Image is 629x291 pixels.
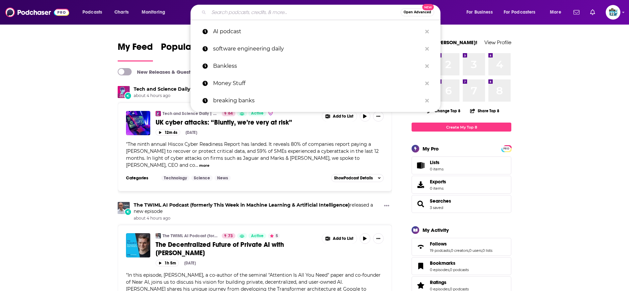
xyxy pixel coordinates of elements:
a: UK cyber attacks: “Bluntly, we’re very at risk” [156,118,317,127]
span: Follows [430,241,447,247]
h3: released a new episode [134,86,281,92]
h3: Categories [126,175,156,181]
a: Money Stuff [190,75,440,92]
a: 0 podcasts [450,267,469,272]
div: Search podcasts, credits, & more... [197,5,447,20]
span: For Podcasters [504,8,536,17]
span: 73 [228,233,233,240]
button: open menu [499,7,545,18]
span: 64 [228,110,233,117]
span: For Business [466,8,493,17]
a: View Profile [484,39,511,46]
span: Popular Feed [161,41,217,56]
span: , [449,267,450,272]
button: 12m 4s [156,129,180,136]
a: Active [248,111,266,116]
a: Searches [430,198,451,204]
p: software engineering daily [213,40,422,57]
span: Open Advanced [404,11,431,14]
span: Bookmarks [412,257,511,275]
span: " [126,141,379,168]
span: ... [195,162,198,168]
button: open menu [545,7,569,18]
h3: released a new episode [134,202,381,215]
span: Logged in as bulleit_whale_pod [606,5,620,20]
span: Exports [430,179,446,185]
a: Tech and Science Daily | The Standard [163,111,217,116]
button: Change Top 8 [423,107,464,115]
p: AI podcast [213,23,422,40]
span: , [450,248,451,253]
span: Podcasts [82,8,102,17]
button: Show More Button [373,233,384,244]
span: Ratings [430,279,446,285]
a: Bookmarks [430,260,469,266]
span: Monitoring [142,8,165,17]
a: Follows [430,241,492,247]
div: [DATE] [186,130,197,135]
button: open menu [137,7,174,18]
img: Podchaser - Follow, Share and Rate Podcasts [5,6,69,19]
span: Show Podcast Details [334,176,373,180]
a: The TWIML AI Podcast (formerly This Week in Machine Learning & Artificial Intelligence) [163,233,217,239]
button: open menu [78,7,111,18]
button: ShowPodcast Details [331,174,384,182]
a: PRO [502,146,510,151]
span: about 4 hours ago [134,93,281,99]
div: My Activity [423,227,449,233]
span: Add to List [333,114,353,119]
a: breaking banks [190,92,440,109]
a: AI podcast [190,23,440,40]
span: 0 items [430,186,446,191]
a: 0 lists [482,248,492,253]
span: New [422,4,434,10]
button: 5 [268,233,280,239]
a: Technology [161,175,189,181]
a: Show notifications dropdown [571,7,582,18]
img: The TWIML AI Podcast (formerly This Week in Machine Learning & Artificial Intelligence) [118,202,130,214]
span: Lists [430,159,443,165]
span: Add to List [333,236,353,241]
a: 0 creators [451,248,468,253]
button: Show profile menu [606,5,620,20]
div: My Pro [423,145,439,152]
img: User Profile [606,5,620,20]
span: The Decentralized Future of Private AI with [PERSON_NAME] [156,241,284,257]
a: Create My Top 8 [412,123,511,132]
a: Lists [412,156,511,174]
span: Active [251,110,264,117]
a: 64 [222,111,235,116]
span: The ninth annual Hiscox Cyber Readiness Report has landed. It reveals 80% of companies report pay... [126,141,379,168]
span: Follows [412,238,511,256]
a: The Decentralized Future of Private AI with [PERSON_NAME] [156,241,317,257]
button: 1h 5m [156,260,179,266]
span: Bookmarks [430,260,455,266]
a: Welcome [PERSON_NAME]! [412,39,477,46]
img: Tech and Science Daily | The Standard [156,111,161,116]
a: Active [248,233,266,239]
button: Share Top 8 [470,104,500,117]
span: UK cyber attacks: “Bluntly, we’re very at risk” [156,118,292,127]
img: UK cyber attacks: “Bluntly, we’re very at risk” [126,111,150,135]
button: Open AdvancedNew [401,8,434,16]
button: Show More Button [373,111,384,122]
input: Search podcasts, credits, & more... [209,7,401,18]
a: News [214,175,231,181]
img: Tech and Science Daily | The Standard [118,86,130,98]
a: Searches [414,199,427,209]
button: Show More Button [322,111,357,122]
a: Bookmarks [414,261,427,271]
span: about 4 hours ago [134,216,381,221]
p: breaking banks [213,92,422,109]
span: 0 items [430,167,443,171]
a: 0 episodes [430,267,449,272]
a: Ratings [430,279,469,285]
div: [DATE] [184,261,196,265]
